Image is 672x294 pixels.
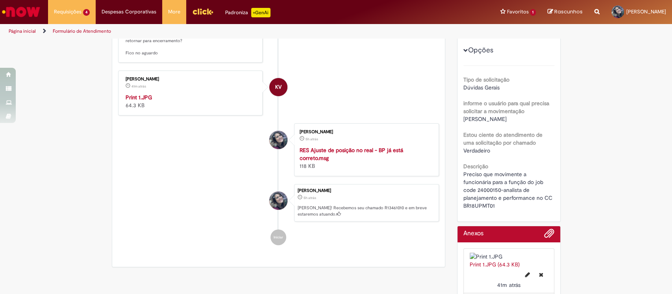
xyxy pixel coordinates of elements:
[126,94,152,101] a: Print 1.JPG
[463,131,542,146] b: Estou ciente do atendimento de uma solicitação por chamado
[9,28,36,34] a: Página inicial
[126,77,257,82] div: [PERSON_NAME]
[1,4,41,20] img: ServiceNow
[304,195,316,200] span: 5h atrás
[225,8,270,17] div: Padroniza
[298,205,435,217] p: [PERSON_NAME]! Recebemos seu chamado R13461010 e em breve estaremos atuando.
[304,195,316,200] time: 29/08/2025 09:15:59
[463,115,507,123] span: [PERSON_NAME]
[118,184,439,222] li: Mariana Valois Ribeiro Silva
[83,9,90,16] span: 4
[554,8,583,15] span: Rascunhos
[269,131,287,149] div: Mariana Valois Ribeiro Silva
[126,93,257,109] div: 64.3 KB
[102,8,156,16] span: Despesas Corporativas
[305,137,318,141] span: 5h atrás
[269,192,287,210] div: Mariana Valois Ribeiro Silva
[463,84,500,91] span: Dúvidas Gerais
[192,6,213,17] img: click_logo_yellow_360x200.png
[463,230,483,237] h2: Anexos
[131,84,146,89] time: 29/08/2025 13:15:33
[463,163,488,170] b: Descrição
[275,78,281,97] span: KV
[168,8,180,16] span: More
[463,100,549,115] b: informe o usuário para qual precisa solicitar a movimentação
[520,268,535,281] button: Editar nome de arquivo Print 1.JPG
[530,9,536,16] span: 1
[251,8,270,17] p: +GenAi
[53,28,111,34] a: Formulário de Atendimento
[131,84,146,89] span: 41m atrás
[544,228,554,242] button: Adicionar anexos
[470,261,520,268] a: Print 1.JPG (64.3 KB)
[6,24,442,39] ul: Trilhas de página
[300,147,403,162] a: RES Ajuste de posição no real - BP já está correto.msg
[463,171,554,209] span: Preciso que movimente a funcionária para a função do job code 24000150-analista de planejamento e...
[305,137,318,141] time: 29/08/2025 09:15:57
[470,253,548,261] img: Print 1.JPG
[298,188,435,193] div: [PERSON_NAME]
[300,146,431,170] div: 118 KB
[534,268,548,281] button: Excluir Print 1.JPG
[300,130,431,134] div: [PERSON_NAME]
[548,8,583,16] a: Rascunhos
[626,8,666,15] span: [PERSON_NAME]
[54,8,81,16] span: Requisições
[497,281,520,288] time: 29/08/2025 13:15:33
[507,8,528,16] span: Favoritos
[463,76,509,83] b: Tipo de solicitação
[269,78,287,96] div: Karine Vieira
[497,281,520,288] span: 41m atrás
[463,147,490,154] span: Verdadeiro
